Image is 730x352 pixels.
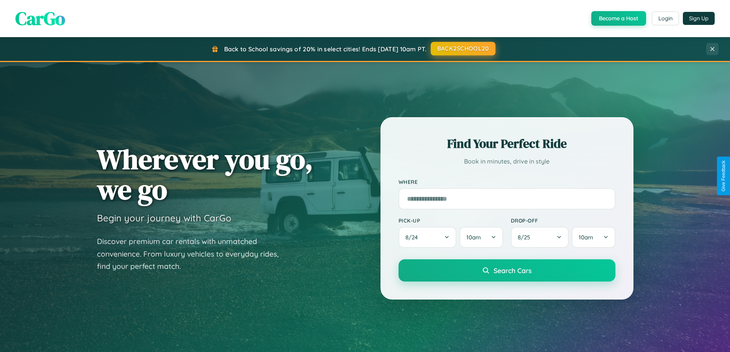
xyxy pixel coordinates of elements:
button: BACK2SCHOOL20 [431,42,495,56]
label: Where [399,178,615,185]
label: Pick-up [399,217,503,224]
button: 8/24 [399,227,457,248]
span: 10am [466,234,481,241]
span: 8 / 25 [518,234,534,241]
label: Drop-off [511,217,615,224]
span: Back to School savings of 20% in select cities! Ends [DATE] 10am PT. [224,45,427,53]
button: Sign Up [683,12,715,25]
span: CarGo [15,6,65,31]
button: 10am [459,227,503,248]
p: Book in minutes, drive in style [399,156,615,167]
button: Login [652,11,679,25]
h3: Begin your journey with CarGo [97,212,231,224]
button: 10am [572,227,615,248]
p: Discover premium car rentals with unmatched convenience. From luxury vehicles to everyday rides, ... [97,235,289,273]
span: Search Cars [494,266,532,275]
span: 8 / 24 [405,234,422,241]
h2: Find Your Perfect Ride [399,135,615,152]
div: Give Feedback [721,160,726,192]
span: 10am [579,234,593,241]
h1: Wherever you go, we go [97,144,313,205]
button: Search Cars [399,259,615,282]
button: Become a Host [591,11,646,26]
button: 8/25 [511,227,569,248]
